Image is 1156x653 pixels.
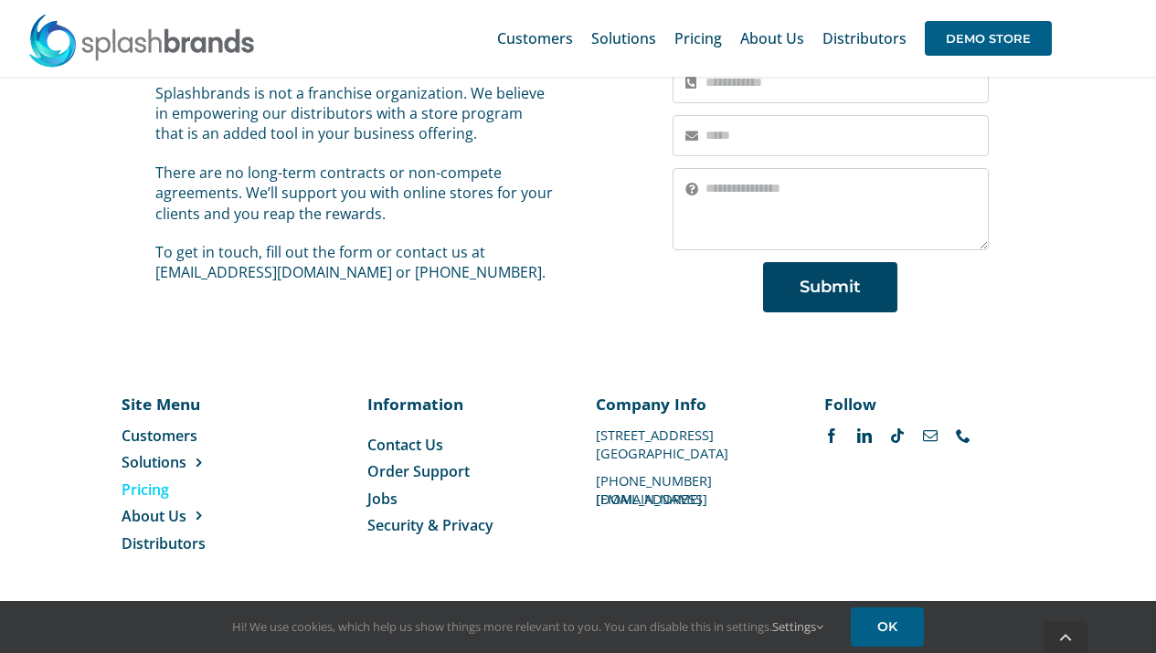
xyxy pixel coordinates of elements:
a: Customers [122,426,245,446]
span: DEMO STORE [925,21,1052,56]
p: Splashbrands is not a franchise organization. We believe in empowering our distributors with a st... [155,83,553,144]
p: Site Menu [122,393,245,415]
p: To get in touch, fill out the form or contact us at [EMAIL_ADDRESS][DOMAIN_NAME] or [PHONE_NUMBER]. [155,242,553,283]
a: Customers [497,9,573,68]
button: Submit [763,262,897,312]
span: Hi! We use cookies, which help us show things more relevant to you. You can disable this in setti... [232,618,823,635]
span: Security & Privacy [367,515,493,535]
p: There are no long-term contracts or non-compete agreements. We’ll support you with online stores ... [155,163,553,224]
a: Solutions [122,452,245,472]
a: Order Support [367,461,561,481]
a: Settings [772,618,823,635]
span: Customers [122,426,197,446]
span: About Us [740,31,804,46]
nav: Main Menu Sticky [497,9,1052,68]
span: Customers [497,31,573,46]
a: Pricing [674,9,722,68]
span: Distributors [122,533,206,553]
a: Distributors [822,9,907,68]
span: Contact Us [367,435,443,455]
nav: Menu [367,435,561,536]
span: Pricing [674,31,722,46]
a: Pricing [122,479,245,500]
span: Solutions [122,452,186,472]
p: Company Info [596,393,790,415]
a: phone [956,428,970,443]
a: About Us [122,506,245,526]
img: SplashBrands.com Logo [27,13,256,68]
a: Contact Us [367,435,561,455]
span: Solutions [591,31,656,46]
a: linkedin [857,428,872,443]
a: facebook [824,428,839,443]
nav: Menu [122,426,245,553]
span: About Us [122,506,186,526]
a: Distributors [122,533,245,553]
span: Distributors [822,31,907,46]
span: Jobs [367,489,398,509]
a: DEMO STORE [925,9,1052,68]
p: Follow [824,393,1018,415]
a: mail [923,428,938,443]
a: Jobs [367,489,561,509]
a: tiktok [890,428,905,443]
a: Security & Privacy [367,515,561,535]
a: OK [851,607,924,647]
span: Pricing [122,479,169,500]
span: Order Support [367,461,470,481]
span: Submit [800,278,861,297]
p: Information [367,393,561,415]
